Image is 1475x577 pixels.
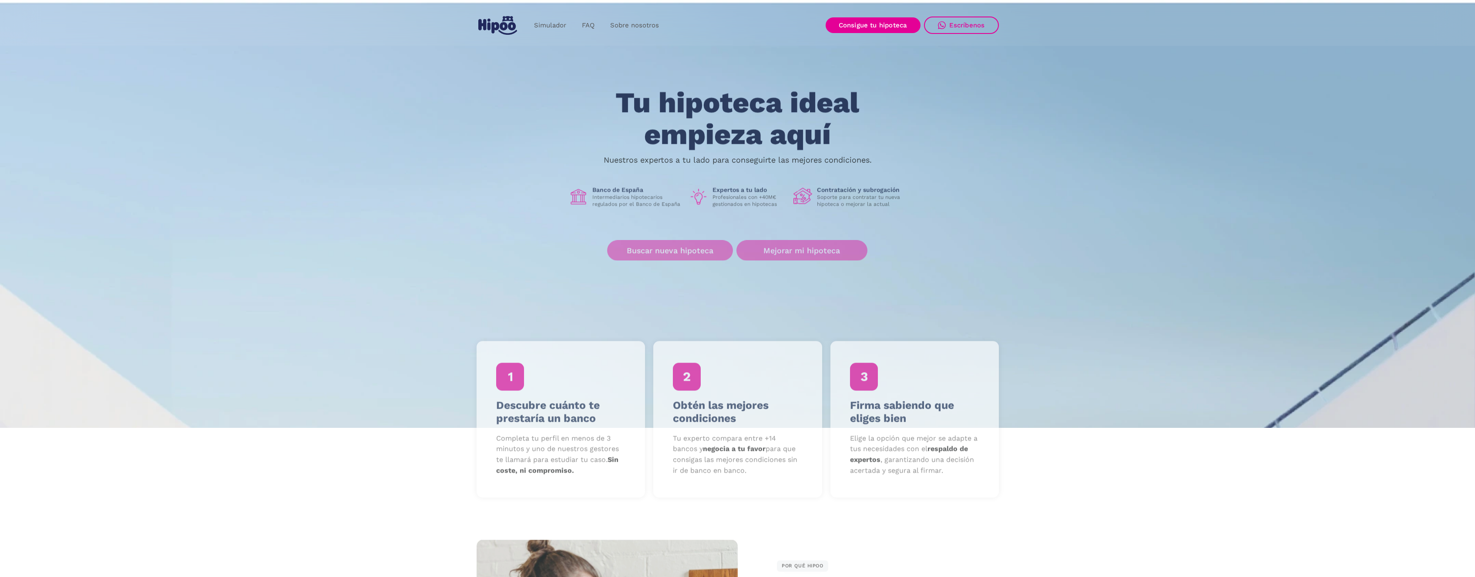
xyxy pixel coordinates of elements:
[850,399,979,425] h4: Firma sabiendo que eliges bien
[496,456,618,475] strong: Sin coste, ni compromiso.
[607,240,733,261] a: Buscar nueva hipoteca
[826,17,921,33] a: Consigue tu hipoteca
[477,13,519,38] a: home
[703,445,766,453] strong: negocia a tu favor
[817,186,907,194] h1: Contratación y subrogación
[604,157,872,163] p: Nuestros expertos a tu lado para conseguirte las mejores condiciones.
[673,433,803,476] p: Tu experto compara entre +14 bancos y para que consigas las mejores condiciones sin ir de banco e...
[949,21,985,29] div: Escríbenos
[496,433,625,476] p: Completa tu perfil en menos de 3 minutos y uno de nuestros gestores te llamará para estudiar tu c...
[850,445,968,464] strong: respaldo de expertos
[850,433,979,476] p: Elige la opción que mejor se adapte a tus necesidades con el , garantizando una decisión acertada...
[602,17,667,34] a: Sobre nosotros
[572,87,902,150] h1: Tu hipoteca ideal empieza aquí
[712,194,786,208] p: Profesionales con +40M€ gestionados en hipotecas
[496,399,625,425] h4: Descubre cuánto te prestaría un banco
[817,194,907,208] p: Soporte para contratar tu nueva hipoteca o mejorar la actual
[736,240,867,261] a: Mejorar mi hipoteca
[924,17,999,34] a: Escríbenos
[526,17,574,34] a: Simulador
[673,399,803,425] h4: Obtén las mejores condiciones
[592,186,682,194] h1: Banco de España
[592,194,682,208] p: Intermediarios hipotecarios regulados por el Banco de España
[777,560,828,571] div: POR QUÉ HIPOO
[712,186,786,194] h1: Expertos a tu lado
[574,17,602,34] a: FAQ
